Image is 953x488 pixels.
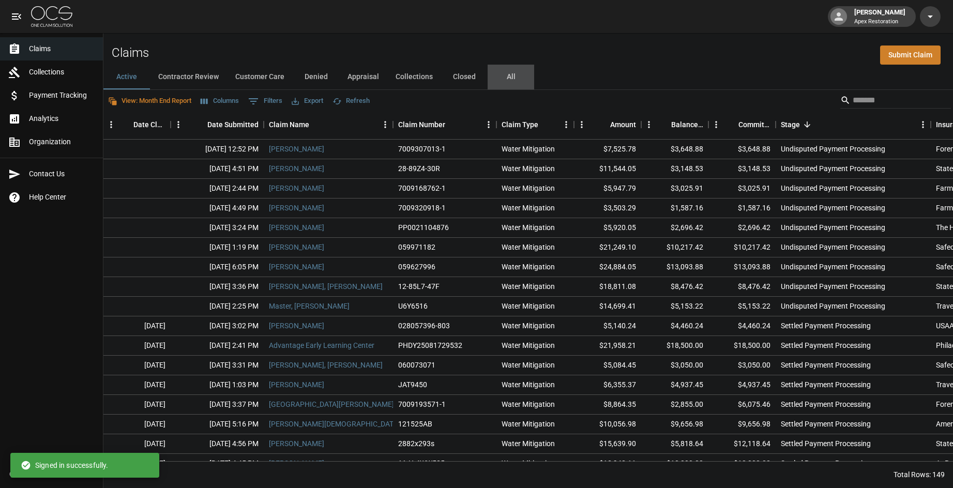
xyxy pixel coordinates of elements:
div: Settled Payment Processing [781,360,871,370]
div: $5,153.22 [708,297,776,316]
div: Water Mitigation [502,458,555,468]
div: Water Mitigation [502,360,555,370]
div: 12-85L7-47F [398,281,440,292]
div: 7009168762-1 [398,183,446,193]
div: $1,587.16 [641,199,708,218]
div: $8,476.42 [641,277,708,297]
div: $6,355.37 [574,375,641,395]
div: JAT9450 [398,379,427,390]
button: Sort [657,117,671,132]
button: Menu [574,117,589,132]
div: [DATE] 4:56 PM [171,434,264,454]
div: Water Mitigation [502,242,555,252]
div: [DATE] 12:52 PM [171,140,264,159]
div: [DATE] [103,375,171,395]
img: ocs-logo-white-transparent.png [31,6,72,27]
div: PHDY25081729532 [398,340,462,350]
button: Sort [193,117,207,132]
span: Analytics [29,113,95,124]
div: Water Mitigation [502,203,555,213]
div: Undisputed Payment Processing [781,242,885,252]
button: Sort [119,117,133,132]
span: Payment Tracking [29,90,95,101]
div: Water Mitigation [502,419,555,429]
div: $3,148.53 [641,159,708,179]
span: Claims [29,43,95,54]
div: Settled Payment Processing [781,399,871,409]
a: Master, [PERSON_NAME] [269,301,350,311]
div: $21,958.21 [574,336,641,356]
div: $4,937.45 [641,375,708,395]
div: $5,920.05 [574,218,641,238]
button: Active [103,65,150,89]
div: 7009307013-1 [398,144,446,154]
div: Undisputed Payment Processing [781,203,885,213]
div: $7,525.78 [574,140,641,159]
div: $4,460.24 [641,316,708,336]
div: [DATE] 5:16 PM [171,415,264,434]
button: Collections [387,65,441,89]
div: $9,656.98 [708,415,776,434]
div: $3,050.00 [641,356,708,375]
div: Undisputed Payment Processing [781,222,885,233]
a: [PERSON_NAME] [269,262,324,272]
a: [PERSON_NAME] [269,379,324,390]
div: Water Mitigation [502,438,555,449]
div: [DATE] 1:19 PM [171,238,264,257]
div: $3,025.91 [708,179,776,199]
button: Menu [708,117,724,132]
div: $5,140.24 [574,316,641,336]
div: $21,249.10 [574,238,641,257]
div: $10,217.42 [641,238,708,257]
div: $3,648.88 [641,140,708,159]
button: Menu [641,117,657,132]
div: Date Claim Settled [103,110,171,139]
div: [DATE] 3:02 PM [171,316,264,336]
div: $8,864.35 [574,395,641,415]
div: $2,696.42 [641,218,708,238]
div: 060073071 [398,360,435,370]
div: Balance Due [671,110,703,139]
a: [PERSON_NAME] [269,203,324,213]
button: Sort [800,117,814,132]
div: $15,639.90 [574,434,641,454]
div: [DATE] 4:51 PM [171,159,264,179]
button: Sort [538,117,553,132]
a: [PERSON_NAME] [269,438,324,449]
div: 059971182 [398,242,435,252]
h2: Claims [112,45,149,60]
div: Settled Payment Processing [781,321,871,331]
div: [DATE] [103,415,171,434]
div: Claim Type [496,110,574,139]
div: Water Mitigation [502,321,555,331]
button: Menu [481,117,496,132]
div: Undisputed Payment Processing [781,262,885,272]
span: Collections [29,67,95,78]
button: open drawer [6,6,27,27]
div: Stage [781,110,800,139]
div: [DATE] 4:45 PM [171,454,264,474]
div: dynamic tabs [103,65,953,89]
div: Undisputed Payment Processing [781,301,885,311]
a: [PERSON_NAME] [269,242,324,252]
div: [DATE] 3:36 PM [171,277,264,297]
div: Date Claim Settled [133,110,165,139]
div: $5,947.79 [574,179,641,199]
button: Sort [724,117,738,132]
div: 7009193571-1 [398,399,446,409]
div: Settled Payment Processing [781,340,871,350]
div: Water Mitigation [502,262,555,272]
a: [PERSON_NAME] [269,144,324,154]
div: Undisputed Payment Processing [781,281,885,292]
a: Submit Claim [880,45,941,65]
div: Water Mitigation [502,379,555,390]
div: [DATE] 1:03 PM [171,375,264,395]
button: Menu [915,117,931,132]
a: [PERSON_NAME] [269,183,324,193]
button: Export [289,93,326,109]
div: $13,093.88 [641,257,708,277]
div: Claim Name [264,110,393,139]
div: [DATE] 2:41 PM [171,336,264,356]
div: $3,503.29 [574,199,641,218]
a: [PERSON_NAME] [269,458,324,468]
